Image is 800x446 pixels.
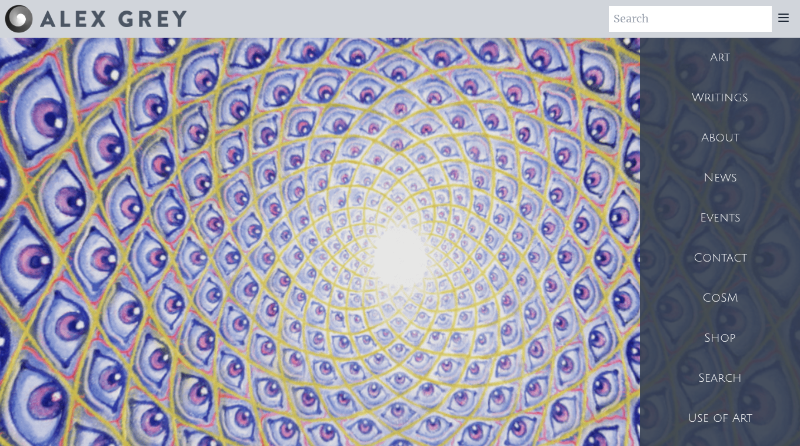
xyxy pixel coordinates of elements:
a: About [640,118,800,158]
a: Art [640,38,800,78]
a: Use of Art [640,398,800,438]
a: Writings [640,78,800,118]
a: CoSM [640,278,800,318]
a: News [640,158,800,198]
input: Search [609,6,772,32]
a: Events [640,198,800,238]
a: Contact [640,238,800,278]
a: Shop [640,318,800,358]
a: Search [640,358,800,398]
